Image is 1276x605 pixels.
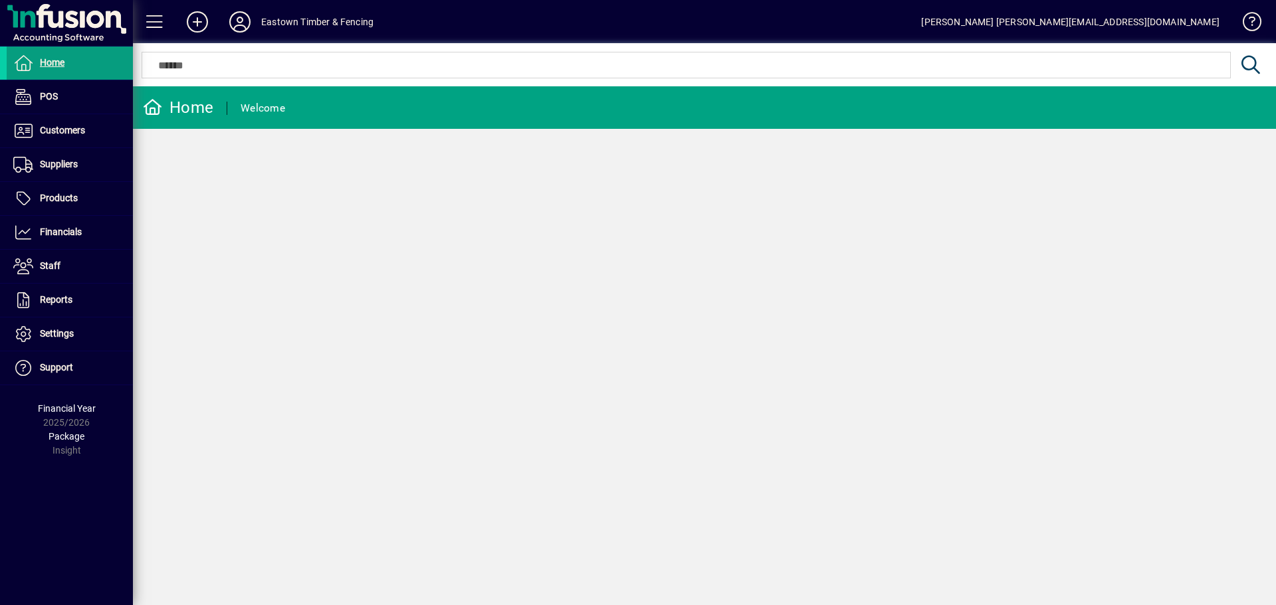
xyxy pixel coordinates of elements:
[40,91,58,102] span: POS
[40,193,78,203] span: Products
[40,57,64,68] span: Home
[1233,3,1259,46] a: Knowledge Base
[40,260,60,271] span: Staff
[261,11,373,33] div: Eastown Timber & Fencing
[7,80,133,114] a: POS
[7,284,133,317] a: Reports
[7,216,133,249] a: Financials
[40,294,72,305] span: Reports
[40,328,74,339] span: Settings
[143,97,213,118] div: Home
[7,351,133,385] a: Support
[7,182,133,215] a: Products
[40,159,78,169] span: Suppliers
[176,10,219,34] button: Add
[241,98,285,119] div: Welcome
[921,11,1220,33] div: [PERSON_NAME] [PERSON_NAME][EMAIL_ADDRESS][DOMAIN_NAME]
[7,317,133,351] a: Settings
[40,362,73,373] span: Support
[40,226,82,237] span: Financials
[38,403,96,414] span: Financial Year
[7,148,133,181] a: Suppliers
[49,431,84,442] span: Package
[7,250,133,283] a: Staff
[219,10,261,34] button: Profile
[7,114,133,147] a: Customers
[40,125,85,135] span: Customers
